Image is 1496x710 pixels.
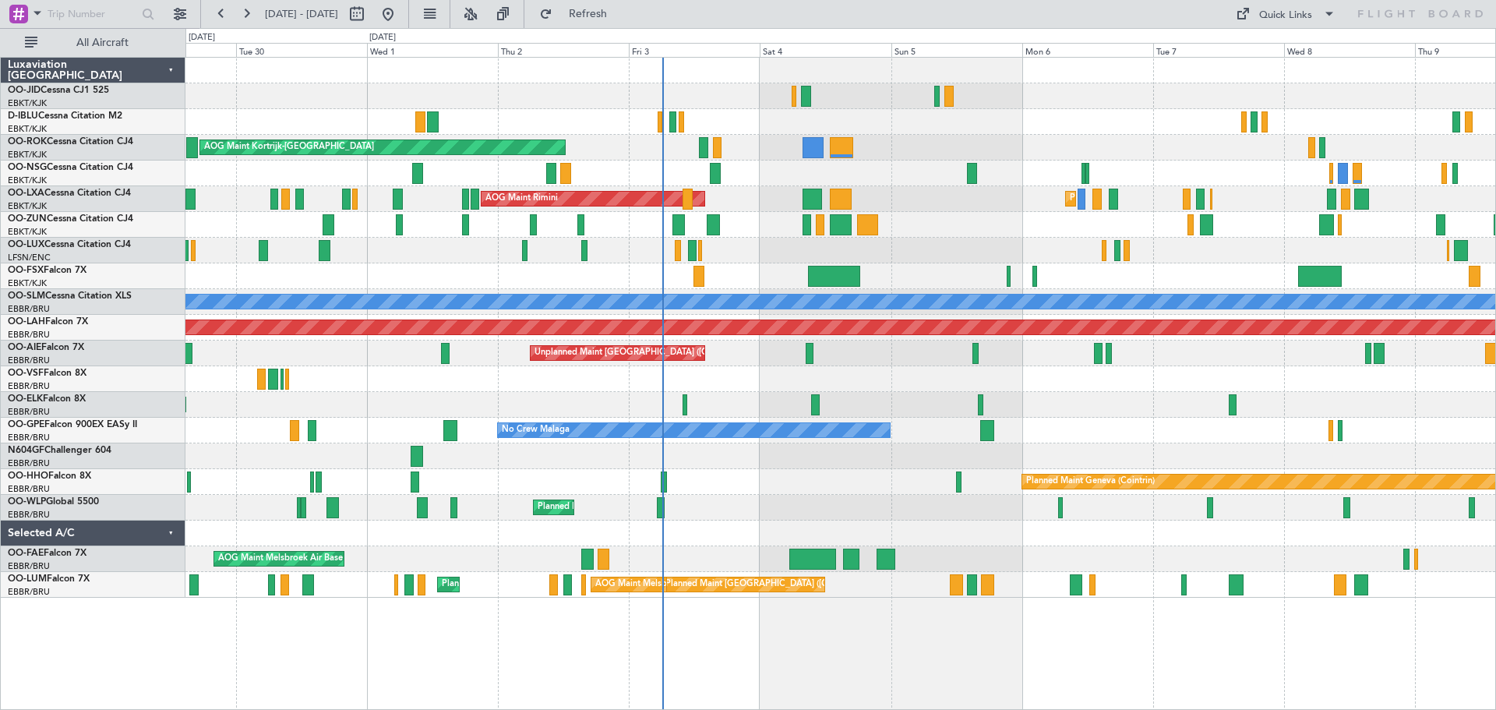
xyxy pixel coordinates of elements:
a: OO-HHOFalcon 8X [8,472,91,481]
button: Quick Links [1228,2,1343,26]
a: EBKT/KJK [8,149,47,161]
a: OO-LUMFalcon 7X [8,574,90,584]
span: OO-GPE [8,420,44,429]
div: Tue 7 [1153,43,1284,57]
div: Thu 2 [498,43,629,57]
div: Sun 5 [891,43,1022,57]
span: N604GF [8,446,44,455]
span: OO-ZUN [8,214,47,224]
button: Refresh [532,2,626,26]
a: OO-GPEFalcon 900EX EASy II [8,420,137,429]
a: EBBR/BRU [8,560,50,572]
div: Wed 8 [1284,43,1415,57]
div: Mon 6 [1022,43,1153,57]
a: OO-ZUNCessna Citation CJ4 [8,214,133,224]
div: [DATE] [369,31,396,44]
a: EBBR/BRU [8,380,50,392]
a: OO-LUXCessna Citation CJ4 [8,240,131,249]
a: D-IBLUCessna Citation M2 [8,111,122,121]
span: OO-HHO [8,472,48,481]
div: Sat 4 [760,43,891,57]
span: OO-LUM [8,574,47,584]
a: EBBR/BRU [8,355,50,366]
a: OO-VSFFalcon 8X [8,369,86,378]
div: Fri 3 [629,43,760,57]
span: All Aircraft [41,37,164,48]
span: OO-LUX [8,240,44,249]
span: Refresh [556,9,621,19]
span: OO-VSF [8,369,44,378]
span: OO-LXA [8,189,44,198]
a: EBKT/KJK [8,175,47,186]
span: OO-JID [8,86,41,95]
button: All Aircraft [17,30,169,55]
a: EBBR/BRU [8,457,50,469]
span: [DATE] - [DATE] [265,7,338,21]
a: OO-AIEFalcon 7X [8,343,84,352]
a: OO-JIDCessna CJ1 525 [8,86,109,95]
div: AOG Maint Melsbroek Air Base [595,573,720,596]
span: D-IBLU [8,111,38,121]
div: Planned Maint [GEOGRAPHIC_DATA] ([GEOGRAPHIC_DATA] National) [665,573,947,596]
div: Wed 1 [367,43,498,57]
a: OO-LAHFalcon 7X [8,317,88,327]
div: Planned Maint Kortrijk-[GEOGRAPHIC_DATA] [1070,187,1251,210]
span: OO-ELK [8,394,43,404]
a: OO-ROKCessna Citation CJ4 [8,137,133,147]
div: AOG Maint Rimini [485,187,558,210]
a: OO-FAEFalcon 7X [8,549,86,558]
div: Tue 30 [236,43,367,57]
div: No Crew Malaga [502,419,570,442]
span: OO-WLP [8,497,46,507]
div: Quick Links [1259,8,1312,23]
a: EBKT/KJK [8,123,47,135]
a: EBKT/KJK [8,226,47,238]
span: OO-FSX [8,266,44,275]
a: EBKT/KJK [8,200,47,212]
a: EBKT/KJK [8,277,47,289]
a: EBBR/BRU [8,432,50,443]
a: EBBR/BRU [8,303,50,315]
div: Planned Maint Milan (Linate) [538,496,650,519]
a: EBBR/BRU [8,509,50,521]
a: OO-ELKFalcon 8X [8,394,86,404]
div: [DATE] [189,31,215,44]
a: EBBR/BRU [8,329,50,341]
a: OO-LXACessna Citation CJ4 [8,189,131,198]
div: Unplanned Maint [GEOGRAPHIC_DATA] ([GEOGRAPHIC_DATA]) [535,341,791,365]
span: OO-NSG [8,163,47,172]
a: EBBR/BRU [8,586,50,598]
a: EBKT/KJK [8,97,47,109]
span: OO-FAE [8,549,44,558]
span: OO-ROK [8,137,47,147]
a: OO-SLMCessna Citation XLS [8,291,132,301]
a: OO-FSXFalcon 7X [8,266,86,275]
div: Planned Maint Geneva (Cointrin) [1026,470,1155,493]
span: OO-AIE [8,343,41,352]
a: OO-WLPGlobal 5500 [8,497,99,507]
span: OO-LAH [8,317,45,327]
div: Planned Maint [GEOGRAPHIC_DATA] ([GEOGRAPHIC_DATA] National) [442,573,724,596]
a: LFSN/ENC [8,252,51,263]
a: N604GFChallenger 604 [8,446,111,455]
input: Trip Number [48,2,137,26]
a: OO-NSGCessna Citation CJ4 [8,163,133,172]
span: OO-SLM [8,291,45,301]
div: AOG Maint Kortrijk-[GEOGRAPHIC_DATA] [204,136,374,159]
div: AOG Maint Melsbroek Air Base [218,547,343,570]
a: EBBR/BRU [8,406,50,418]
a: EBBR/BRU [8,483,50,495]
